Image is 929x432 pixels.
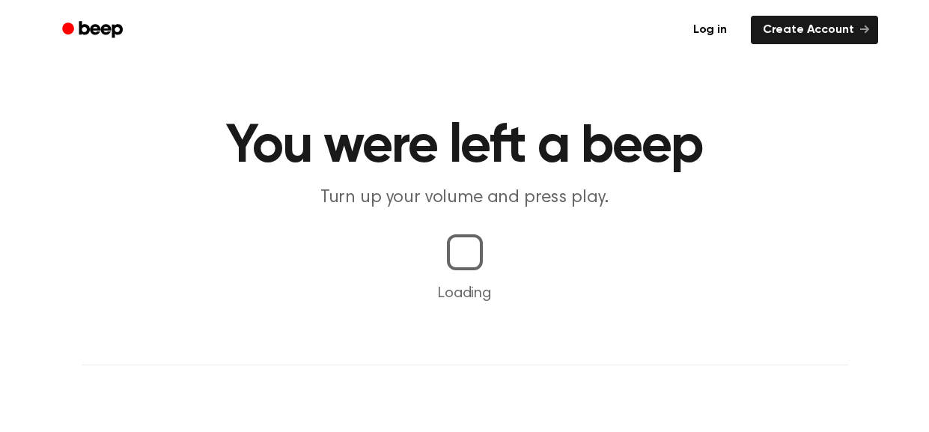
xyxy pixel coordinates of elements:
p: Loading [18,282,911,305]
a: Beep [52,16,136,45]
a: Log in [678,13,742,47]
a: Create Account [751,16,878,44]
h1: You were left a beep [82,120,848,174]
p: Turn up your volume and press play. [177,186,752,210]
